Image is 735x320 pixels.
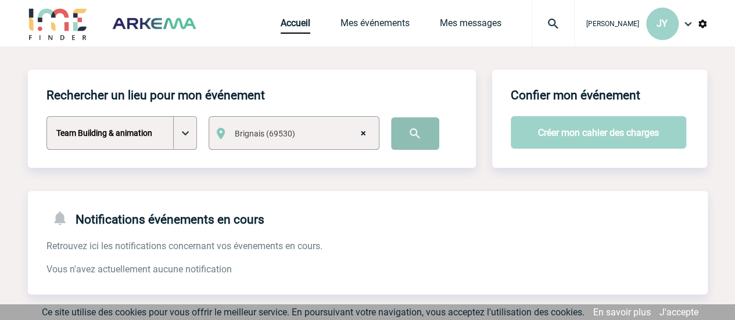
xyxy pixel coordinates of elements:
h4: Rechercher un lieu pour mon événement [46,88,265,102]
input: Submit [391,117,439,150]
span: Ce site utilise des cookies pour vous offrir le meilleur service. En poursuivant votre navigation... [42,307,585,318]
a: Mes événements [340,17,410,34]
h4: Confier mon événement [511,88,640,102]
h4: Notifications événements en cours [46,210,264,226]
span: Brignais (69530) [230,125,378,142]
a: Mes messages [440,17,501,34]
span: [PERSON_NAME] [586,20,639,28]
a: J'accepte [659,307,698,318]
span: JY [657,18,668,29]
a: Accueil [281,17,310,34]
img: IME-Finder [28,7,88,40]
a: En savoir plus [593,307,651,318]
span: × [361,125,366,142]
button: Créer mon cahier des charges [511,116,686,149]
img: notifications-24-px-g.png [51,210,76,226]
span: Vous n'avez actuellement aucune notification [46,264,232,275]
span: Retrouvez ici les notifications concernant vos évenements en cours. [46,240,322,251]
